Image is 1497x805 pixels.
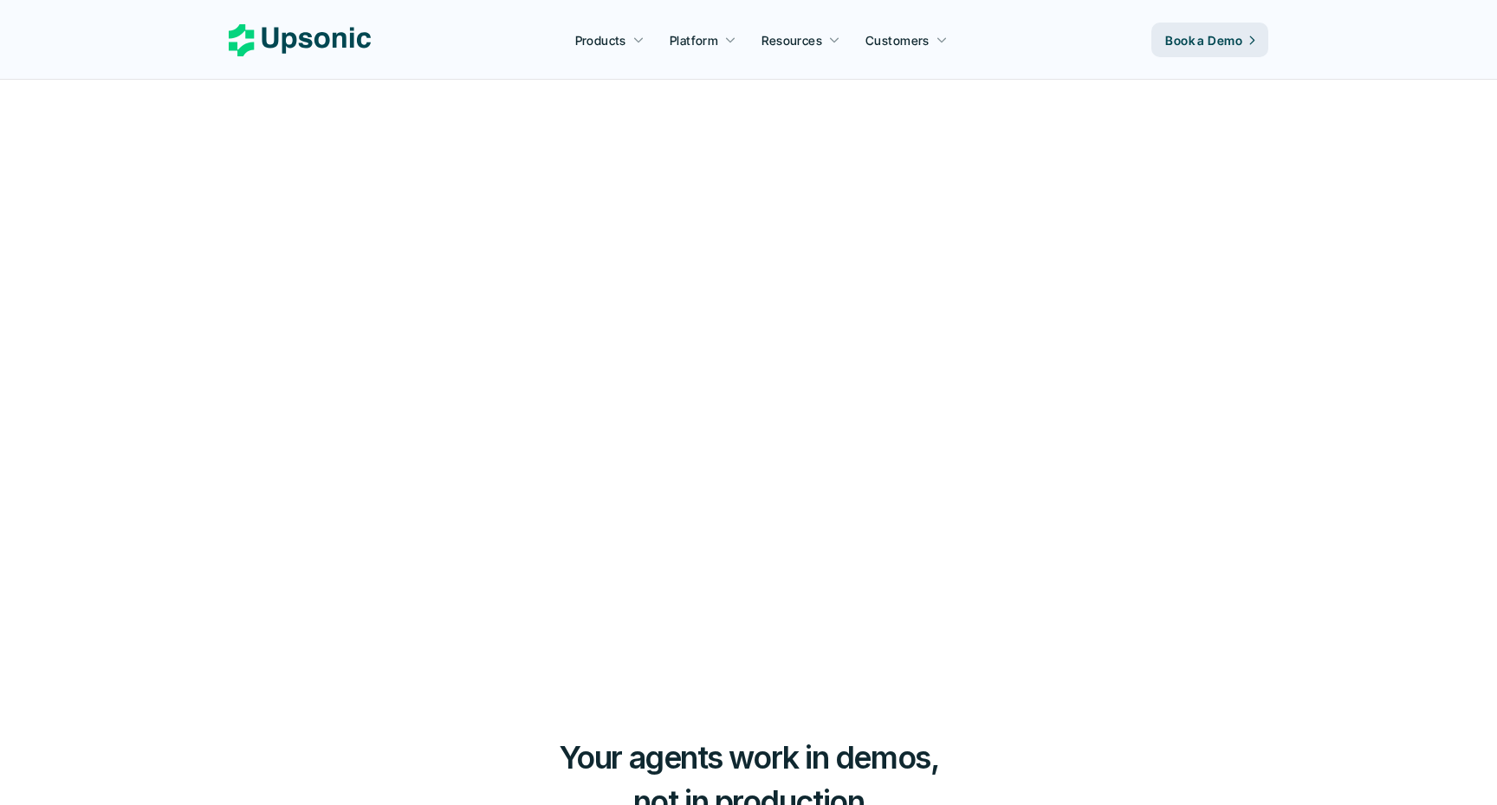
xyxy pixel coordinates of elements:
[565,24,655,55] a: Products
[468,321,1029,374] p: From onboarding to compliance to settlement to autonomous control. Work with %82 more efficiency ...
[865,31,930,49] p: Customers
[1151,23,1268,57] a: Book a Demo
[1165,31,1242,49] p: Book a Demo
[696,430,787,460] p: Book a Demo
[670,31,718,49] p: Platform
[450,147,1047,280] h2: Agentic AI Platform for FinTech Operations
[559,738,939,776] span: Your agents work in demos,
[575,31,626,49] p: Products
[761,31,822,49] p: Resources
[675,419,821,471] a: Book a Demo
